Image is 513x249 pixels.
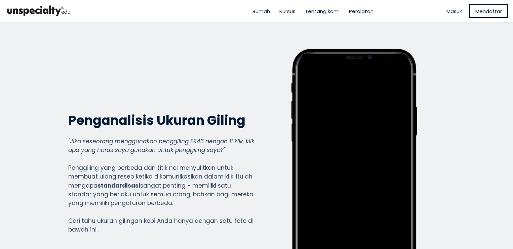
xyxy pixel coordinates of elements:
a: Kursus [279,7,295,15]
font: Cari tahu ukuran gilingan kopi Anda hanya dengan satu foto di bawah ini. [68,217,253,234]
a: Mendaftar [469,4,508,18]
a: Peralatan [349,7,373,15]
font: standardisasi [97,182,140,190]
font: Peralatan [349,8,373,15]
font: sangat penting - memiliki satu standar yang berlaku untuk semua orang, bahkan bagi mereka yang me... [68,182,253,207]
font: Tentang kami [305,8,340,15]
font: Penggiling yang berbeda dan titik nol menyulitkan untuk membuat ulang resep ketika dikomunikasika... [68,164,252,190]
font: "Jika seseorang menggunakan penggiling EK43 dengan 11 klik, klik apa yang harus saya gunakan untu... [68,137,254,154]
a: Tentang kami [305,7,340,15]
font: Masuk [446,8,462,15]
a: Rumah [252,7,270,15]
a: Masuk [446,7,462,15]
font: Kursus [279,8,295,15]
img: bc390a18feecddb333977e298b3a00a1.png [5,3,72,19]
font: Rumah [252,8,270,15]
font: Mendaftar [475,8,502,15]
font: Penganalisis Ukuran Giling [68,111,245,129]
